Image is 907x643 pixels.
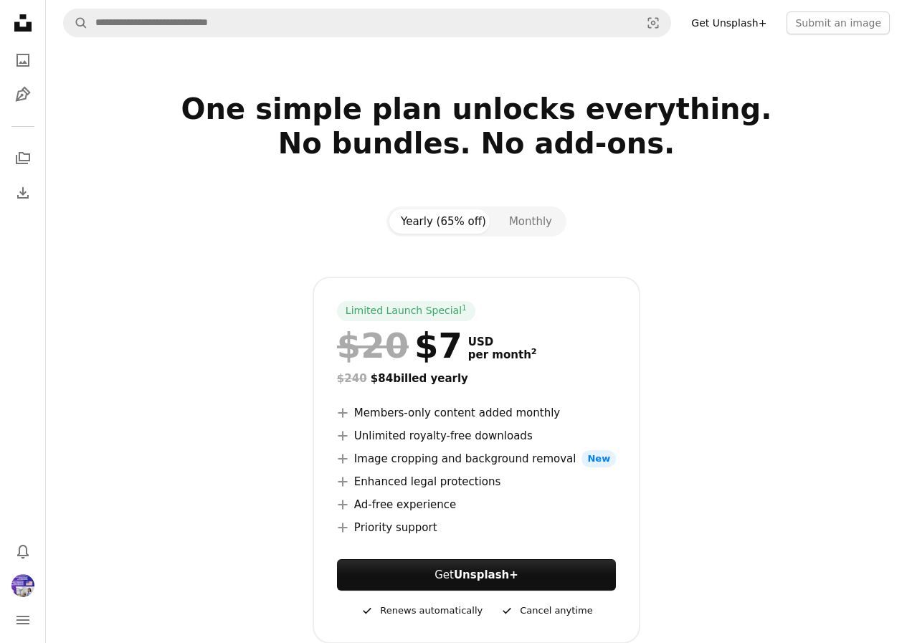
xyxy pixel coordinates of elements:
sup: 1 [462,303,467,312]
strong: Unsplash+ [454,568,518,581]
button: Monthly [498,209,564,234]
span: New [581,450,616,467]
a: 1 [459,304,470,318]
button: Submit an image [787,11,890,34]
div: $7 [337,327,462,364]
li: Members-only content added monthly [337,404,616,421]
li: Unlimited royalty-free downloads [337,427,616,444]
a: Photos [9,46,37,75]
a: Collections [9,144,37,173]
a: Download History [9,178,37,207]
img: Avatar of user Buy Verified PayPal Accounts [11,574,34,597]
span: USD [468,335,537,348]
form: Find visuals sitewide [63,9,671,37]
div: Cancel anytime [500,602,592,619]
li: Ad-free experience [337,496,616,513]
span: $240 [337,372,367,385]
a: Illustrations [9,80,37,109]
span: per month [468,348,537,361]
button: Notifications [9,537,37,566]
h2: One simple plan unlocks everything. No bundles. No add-ons. [63,92,890,195]
a: 2 [528,348,540,361]
button: Profile [9,571,37,600]
span: $20 [337,327,409,364]
a: GetUnsplash+ [337,559,616,591]
a: Get Unsplash+ [683,11,775,34]
sup: 2 [531,347,537,356]
div: $84 billed yearly [337,370,616,387]
button: Search Unsplash [64,9,88,37]
a: Home — Unsplash [9,9,37,40]
button: Menu [9,606,37,634]
li: Image cropping and background removal [337,450,616,467]
li: Enhanced legal protections [337,473,616,490]
div: Renews automatically [360,602,483,619]
button: Yearly (65% off) [389,209,498,234]
li: Priority support [337,519,616,536]
div: Limited Launch Special [337,301,475,321]
button: Visual search [636,9,670,37]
